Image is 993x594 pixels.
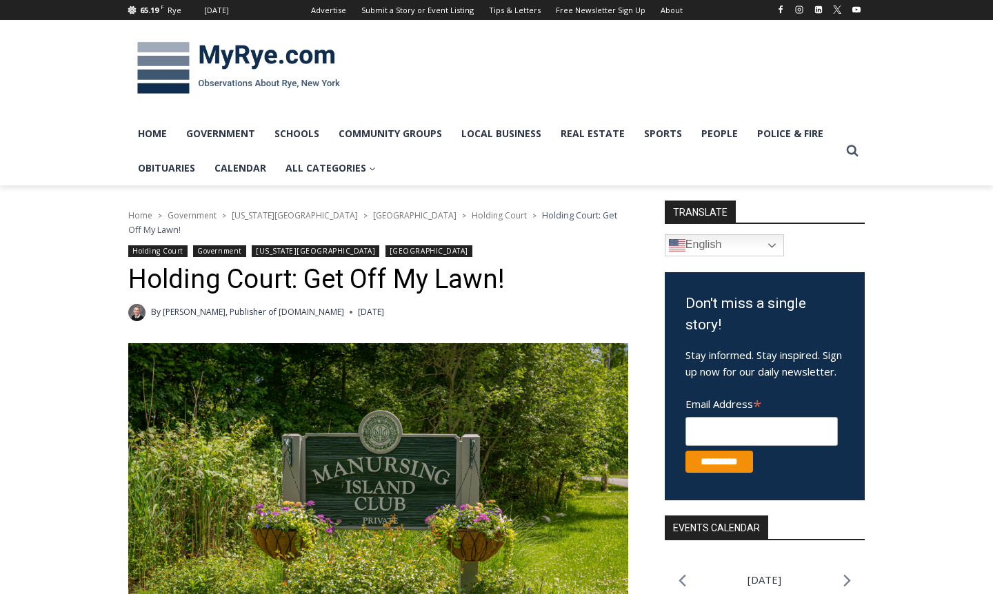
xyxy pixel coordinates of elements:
li: [DATE] [748,571,781,589]
a: Facebook [772,1,789,18]
h3: Don't miss a single story! [685,293,844,336]
span: > [532,211,536,221]
a: [GEOGRAPHIC_DATA] [373,209,457,221]
a: Author image [128,304,146,321]
a: Holding Court [128,245,188,257]
a: Instagram [791,1,808,18]
a: YouTube [848,1,865,18]
a: Calendar [205,151,276,185]
img: MyRye.com [128,32,349,104]
a: Police & Fire [748,116,833,151]
a: [PERSON_NAME], Publisher of [DOMAIN_NAME] [163,306,344,318]
button: View Search Form [840,139,865,163]
span: 65.19 [140,5,159,15]
a: Home [128,209,152,221]
a: Holding Court [472,209,527,221]
a: [US_STATE][GEOGRAPHIC_DATA] [232,209,358,221]
span: > [462,211,466,221]
a: Home [128,116,177,151]
a: [US_STATE][GEOGRAPHIC_DATA] [252,245,379,257]
span: By [151,305,161,318]
strong: TRANSLATE [665,201,736,223]
span: > [158,211,162,221]
a: Obituaries [128,151,205,185]
nav: Breadcrumbs [128,208,628,236]
a: Real Estate [551,116,634,151]
span: > [363,211,368,221]
a: Sports [634,116,692,151]
nav: Primary Navigation [128,116,840,186]
div: Rye [168,4,181,17]
img: en [669,237,685,254]
a: Next month [843,574,851,587]
a: Government [193,245,245,257]
a: Schools [265,116,329,151]
span: > [222,211,226,221]
a: Linkedin [810,1,827,18]
a: Government [177,116,265,151]
a: All Categories [276,151,385,185]
p: Stay informed. Stay inspired. Sign up now for our daily newsletter. [685,347,844,380]
h2: Events Calendar [665,515,768,539]
a: Government [168,209,217,221]
a: Community Groups [329,116,452,151]
a: Previous month [679,574,686,587]
label: Email Address [685,390,838,415]
span: All Categories [285,161,376,176]
span: F [161,3,164,10]
a: Local Business [452,116,551,151]
time: [DATE] [358,305,384,318]
a: People [692,116,748,151]
div: [DATE] [204,4,229,17]
a: X [829,1,845,18]
h1: Holding Court: Get Off My Lawn! [128,264,628,296]
a: [GEOGRAPHIC_DATA] [385,245,472,257]
span: Holding Court: Get Off My Lawn! [128,209,617,235]
a: English [665,234,784,256]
